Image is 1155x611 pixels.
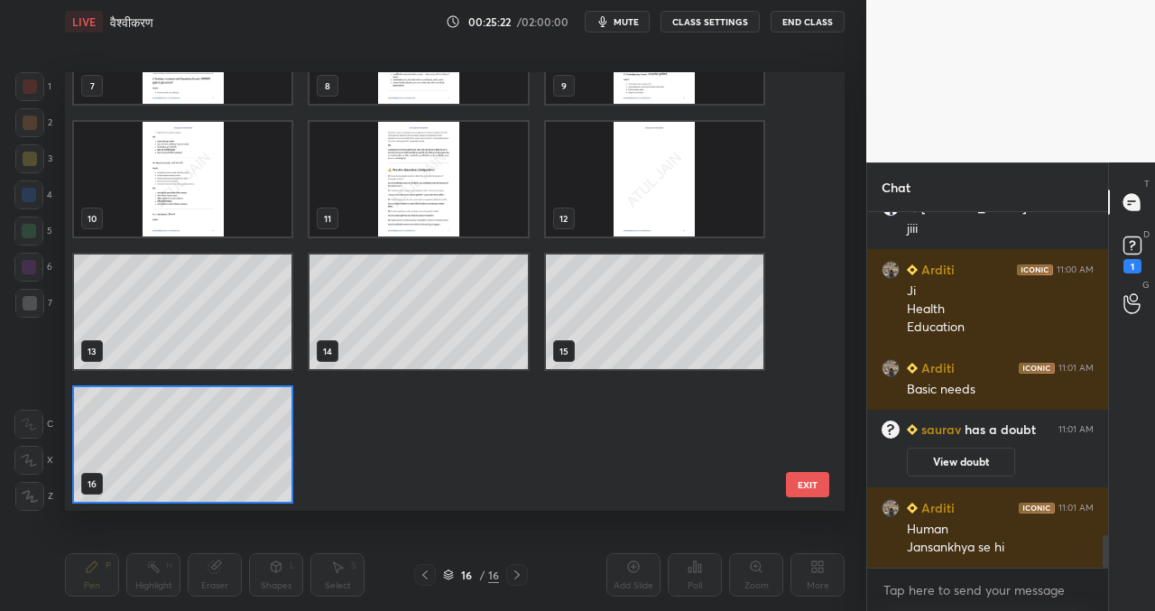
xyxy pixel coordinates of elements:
[907,503,918,514] img: Learner_Badge_beginner_1_8b307cf2a0.svg
[907,381,1094,399] div: Basic needs
[918,498,955,517] h6: Arditi
[907,319,1094,337] div: Education
[1143,227,1150,241] p: D
[1144,177,1150,190] p: T
[918,421,961,438] h6: saurav
[1019,363,1055,374] img: iconic-dark.1390631f.png
[14,181,52,209] div: 4
[74,122,291,236] img: 1757049389I27JYH.pdf
[1123,259,1141,273] div: 1
[1058,363,1094,374] div: 11:01 AM
[907,539,1094,557] div: Jansankhya se hi
[110,14,153,31] h4: वैश्वीकरण
[15,108,52,137] div: 2
[15,482,53,511] div: Z
[1142,278,1150,292] p: G
[867,212,1108,568] div: grid
[457,569,476,580] div: 16
[907,301,1094,319] div: Health
[614,15,639,28] span: mute
[867,163,925,211] p: Chat
[907,264,918,275] img: Learner_Badge_beginner_1_8b307cf2a0.svg
[907,282,1094,301] div: Ji
[907,220,1094,238] div: jiii
[1057,264,1094,275] div: 11:00 AM
[918,358,955,377] h6: Arditi
[961,421,1036,438] span: has a doubt
[14,446,53,475] div: X
[15,289,52,318] div: 7
[907,448,1015,477] button: View doubt
[15,144,52,173] div: 3
[65,11,103,32] div: LIVE
[585,11,650,32] button: mute
[786,472,829,497] button: EXIT
[1019,503,1055,514] img: iconic-dark.1390631f.png
[65,72,813,511] div: grid
[1058,503,1094,514] div: 11:01 AM
[14,410,53,439] div: C
[14,217,52,245] div: 5
[15,72,51,101] div: 1
[546,122,763,236] img: 1757049389I27JYH.pdf
[1058,424,1094,435] div: 11:01 AM
[661,11,760,32] button: CLASS SETTINGS
[918,260,955,279] h6: Arditi
[771,11,845,32] button: End Class
[882,261,900,279] img: 39ae3ba0677b41308ff590af33205456.jpg
[882,499,900,517] img: 39ae3ba0677b41308ff590af33205456.jpg
[14,253,52,282] div: 6
[1017,264,1053,275] img: iconic-dark.1390631f.png
[882,359,900,377] img: 39ae3ba0677b41308ff590af33205456.jpg
[479,569,485,580] div: /
[310,122,527,236] img: 1757049389I27JYH.pdf
[907,421,918,438] img: Learner_Badge_beginner_1_8b307cf2a0.svg
[488,567,499,583] div: 16
[907,363,918,374] img: Learner_Badge_beginner_1_8b307cf2a0.svg
[907,521,1094,539] div: Human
